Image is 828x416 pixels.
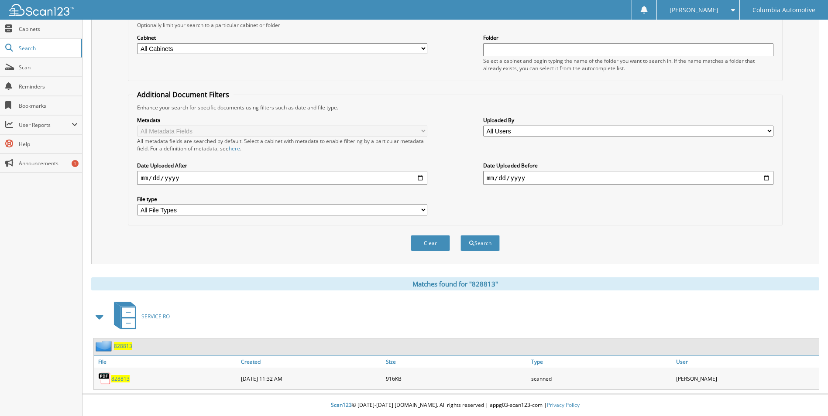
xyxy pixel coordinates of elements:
div: Optionally limit your search to a particular cabinet or folder [133,21,777,29]
legend: Additional Document Filters [133,90,234,99]
a: Size [384,356,529,368]
div: 916KB [384,370,529,387]
span: User Reports [19,121,72,129]
a: User [674,356,819,368]
a: Privacy Policy [547,401,580,409]
a: 828813 [114,342,132,350]
input: start [137,171,427,185]
span: Announcements [19,160,78,167]
label: Folder [483,34,773,41]
span: Scan [19,64,78,71]
label: Uploaded By [483,116,773,124]
div: [DATE] 11:32 AM [239,370,384,387]
a: Created [239,356,384,368]
a: Type [529,356,674,368]
span: SERVICE RO [141,313,170,320]
span: Search [19,44,76,52]
div: All metadata fields are searched by default. Select a cabinet with metadata to enable filtering b... [137,137,427,152]
div: 1 [72,160,79,167]
img: folder2.png [96,341,114,351]
a: 828813 [111,375,130,382]
span: Columbia Automotive [752,7,815,13]
div: Select a cabinet and begin typing the name of the folder you want to search in. If the name match... [483,57,773,72]
span: Bookmarks [19,102,78,109]
div: Matches found for "828813" [91,277,819,290]
img: scan123-logo-white.svg [9,4,74,16]
div: © [DATE]-[DATE] [DOMAIN_NAME]. All rights reserved | appg03-scan123-com | [82,395,828,416]
a: File [94,356,239,368]
label: Cabinet [137,34,427,41]
div: scanned [529,370,674,387]
label: Date Uploaded Before [483,162,773,169]
span: Cabinets [19,25,78,33]
a: SERVICE RO [109,299,170,334]
span: Reminders [19,83,78,90]
input: end [483,171,773,185]
label: Date Uploaded After [137,162,427,169]
button: Search [460,235,500,251]
div: Enhance your search for specific documents using filters such as date and file type. [133,104,777,111]
span: Help [19,140,78,148]
img: PDF.png [98,372,111,385]
button: Clear [411,235,450,251]
span: Scan123 [331,401,352,409]
a: here [229,145,240,152]
label: Metadata [137,116,427,124]
div: [PERSON_NAME] [674,370,819,387]
label: File type [137,195,427,203]
span: [PERSON_NAME] [670,7,718,13]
